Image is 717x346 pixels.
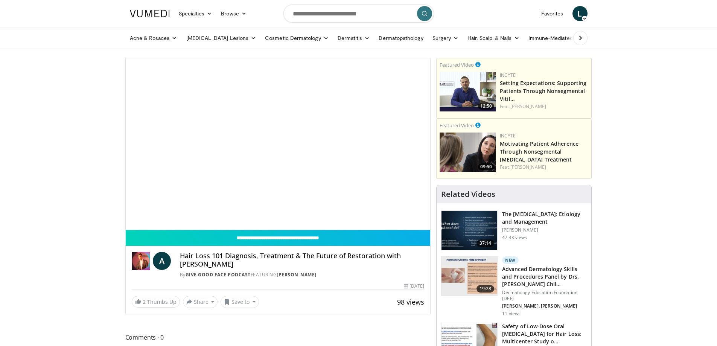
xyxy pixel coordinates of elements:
[524,30,585,46] a: Immune-Mediated
[441,257,497,296] img: dd29cf01-09ec-4981-864e-72915a94473e.150x105_q85_crop-smart_upscale.jpg
[221,296,259,308] button: Save to
[404,283,424,290] div: [DATE]
[440,72,496,111] a: 12:50
[502,227,587,233] p: [PERSON_NAME]
[440,72,496,111] img: 98b3b5a8-6d6d-4e32-b979-fd4084b2b3f2.png.150x105_q85_crop-smart_upscale.jpg
[502,256,519,264] p: New
[478,163,494,170] span: 09:50
[440,133,496,172] img: 39505ded-af48-40a4-bb84-dee7792dcfd5.png.150x105_q85_crop-smart_upscale.jpg
[463,30,524,46] a: Hair, Scalp, & Nails
[180,271,425,278] div: By FEATURING
[132,296,180,308] a: 2 Thumbs Up
[186,271,251,278] a: Give Good Face Podcast
[260,30,333,46] a: Cosmetic Dermatology
[130,10,170,17] img: VuMedi Logo
[182,30,261,46] a: [MEDICAL_DATA] Lesions
[500,79,586,102] a: Setting Expectations: Supporting Patients Through Nonsegmental Vitil…
[126,58,431,230] video-js: Video Player
[153,252,171,270] a: A
[183,296,218,308] button: Share
[502,210,587,226] h3: The [MEDICAL_DATA]: Etiology and Management
[537,6,568,21] a: Favorites
[216,6,251,21] a: Browse
[440,133,496,172] a: 09:50
[500,164,588,171] div: Feat.
[510,103,546,110] a: [PERSON_NAME]
[125,30,182,46] a: Acne & Rosacea
[502,290,587,302] p: Dermatology Education Foundation (DEF)
[502,323,587,345] h3: Safety of Low-Dose Oral [MEDICAL_DATA] for Hair Loss: Multicenter Study o…
[476,239,495,247] span: 37:14
[500,133,516,139] a: Incyte
[502,303,587,309] p: [PERSON_NAME], [PERSON_NAME]
[180,252,425,268] h4: Hair Loss 101 Diagnosis, Treatment & The Future of Restoration with [PERSON_NAME]
[174,6,217,21] a: Specialties
[397,297,424,306] span: 98 views
[143,298,146,305] span: 2
[502,235,527,241] p: 47.4K views
[440,61,474,68] small: Featured Video
[277,271,317,278] a: [PERSON_NAME]
[283,5,434,23] input: Search topics, interventions
[510,164,546,170] a: [PERSON_NAME]
[500,72,516,78] a: Incyte
[502,311,521,317] p: 11 views
[502,265,587,288] h3: Advanced Dermatology Skills and Procedures Panel by Drs. [PERSON_NAME] Chil…
[333,30,374,46] a: Dermatitis
[500,140,578,163] a: Motivating Patient Adherence Through Nonsegmental [MEDICAL_DATA] Treatment
[441,210,587,250] a: 37:14 The [MEDICAL_DATA]: Etiology and Management [PERSON_NAME] 47.4K views
[428,30,463,46] a: Surgery
[572,6,588,21] a: L
[441,256,587,317] a: 19:28 New Advanced Dermatology Skills and Procedures Panel by Drs. [PERSON_NAME] Chil… Dermatolog...
[476,285,495,293] span: 19:28
[500,103,588,110] div: Feat.
[132,252,150,270] img: Give Good Face Podcast
[440,122,474,129] small: Featured Video
[125,332,431,342] span: Comments 0
[478,103,494,110] span: 12:50
[441,211,497,250] img: c5af237d-e68a-4dd3-8521-77b3daf9ece4.150x105_q85_crop-smart_upscale.jpg
[441,190,495,199] h4: Related Videos
[374,30,428,46] a: Dermatopathology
